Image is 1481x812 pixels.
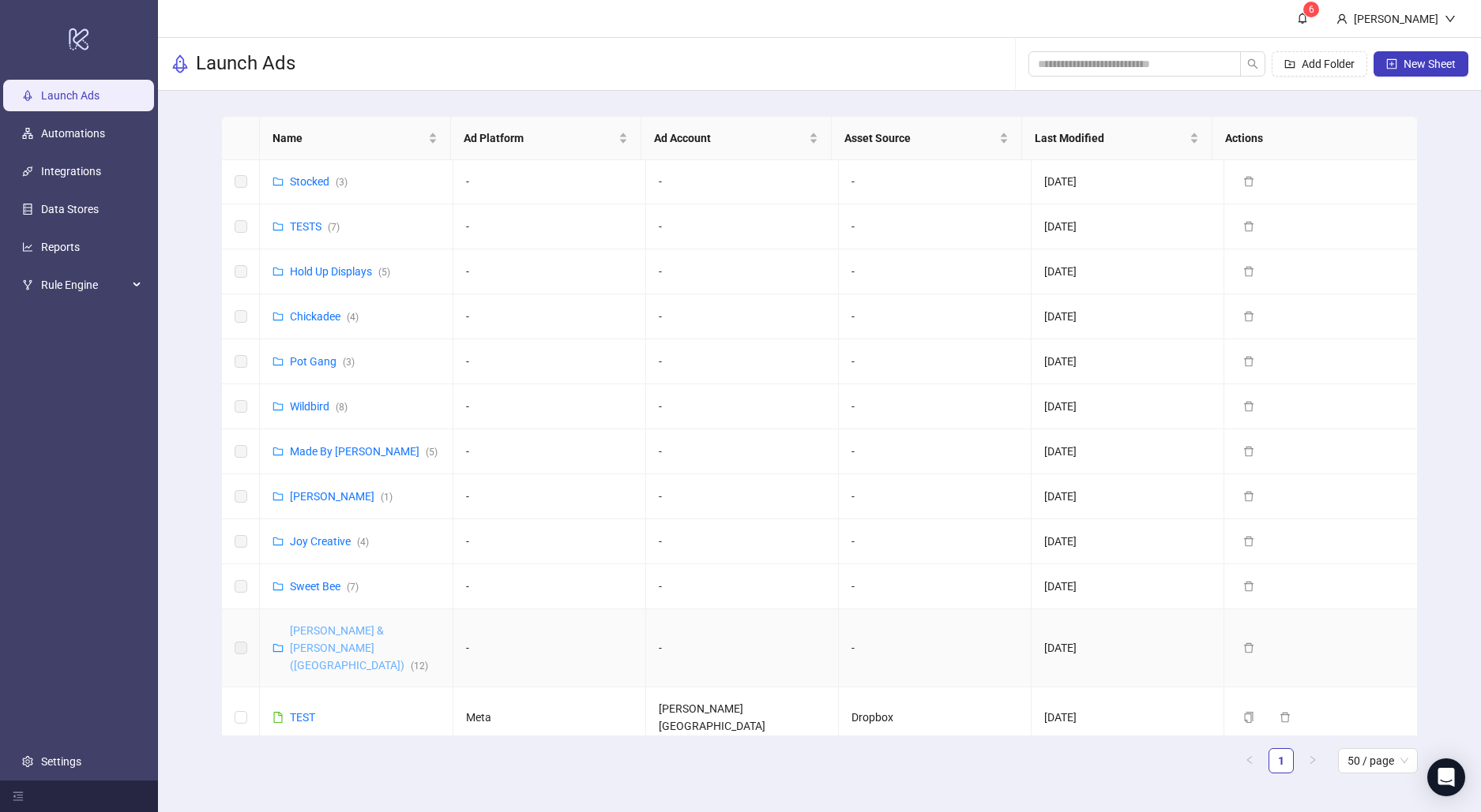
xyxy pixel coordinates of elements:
td: [DATE] [1032,384,1224,429]
span: delete [1243,491,1254,502]
span: ( 3 ) [343,357,355,368]
td: [DATE] [1032,294,1224,339]
td: - [453,204,646,249]
span: delete [1243,536,1254,547]
a: Pot Gang(3) [290,355,355,368]
li: Previous Page [1237,748,1262,773]
span: folder [273,176,284,187]
span: ( 5 ) [378,267,390,278]
span: delete [1243,176,1254,187]
td: - [839,519,1032,564]
span: Add Folder [1302,58,1355,70]
td: - [646,159,839,204]
span: fork [22,279,33,290]
span: menu-fold [13,791,24,802]
span: ( 3 ) [336,177,348,188]
td: - [839,384,1032,429]
span: ( 7 ) [347,582,359,593]
span: folder [273,491,284,502]
li: Next Page [1300,748,1325,773]
span: ( 8 ) [336,402,348,413]
span: ( 1 ) [381,492,393,503]
span: delete [1243,356,1254,367]
a: Integrations [41,165,101,178]
a: Launch Ads [41,89,100,102]
td: - [453,339,646,384]
td: - [453,474,646,519]
a: TESTS(7) [290,220,340,233]
span: folder [273,536,284,547]
a: [PERSON_NAME](1) [290,490,393,503]
span: ( 7 ) [328,222,340,233]
span: delete [1243,221,1254,232]
span: delete [1243,401,1254,412]
td: [DATE] [1032,159,1224,204]
div: [PERSON_NAME] [1348,10,1445,28]
td: - [453,249,646,294]
span: ( 4 ) [347,312,359,323]
span: left [1245,755,1254,765]
span: Last Modified [1035,129,1186,147]
td: - [839,249,1032,294]
span: folder [273,311,284,322]
span: search [1247,58,1258,69]
td: - [839,294,1032,339]
td: - [646,249,839,294]
button: left [1237,748,1262,773]
a: Automations [41,127,105,140]
td: [DATE] [1032,429,1224,474]
span: folder-add [1284,58,1295,69]
td: - [646,339,839,384]
a: Sweet Bee(7) [290,580,359,593]
span: 50 / page [1348,749,1408,773]
span: delete [1243,446,1254,457]
span: delete [1243,581,1254,592]
td: - [453,609,646,687]
button: New Sheet [1374,51,1468,77]
td: - [453,384,646,429]
td: [PERSON_NAME] [GEOGRAPHIC_DATA] [646,687,839,748]
td: - [453,159,646,204]
td: - [646,294,839,339]
div: Open Intercom Messenger [1427,758,1465,796]
span: bell [1297,13,1308,24]
span: New Sheet [1404,58,1456,70]
a: Data Stores [41,203,99,215]
td: [DATE] [1032,609,1224,687]
td: Dropbox [839,687,1032,748]
li: 1 [1269,748,1294,773]
sup: 6 [1303,2,1319,17]
span: ( 4 ) [357,537,369,548]
span: right [1308,755,1317,765]
td: - [839,159,1032,204]
td: - [646,564,839,609]
a: [PERSON_NAME] & [PERSON_NAME] ([GEOGRAPHIC_DATA])(12) [290,624,428,672]
a: Wildbird(8) [290,400,348,413]
td: - [839,564,1032,609]
a: Stocked(3) [290,175,348,188]
span: delete [1243,266,1254,277]
span: folder [273,581,284,592]
span: user [1336,13,1348,24]
button: right [1300,748,1325,773]
span: Ad Account [654,129,806,147]
th: Ad Platform [451,117,641,160]
span: ( 5 ) [426,447,438,458]
td: [DATE] [1032,474,1224,519]
td: [DATE] [1032,687,1224,748]
span: folder [273,446,284,457]
span: folder [273,356,284,367]
a: Joy Creative(4) [290,535,369,548]
span: delete [1243,642,1254,653]
span: folder [273,266,284,277]
th: Last Modified [1022,117,1212,160]
h3: Launch Ads [196,51,295,77]
td: [DATE] [1032,249,1224,294]
a: 1 [1269,749,1293,773]
th: Ad Account [641,117,832,160]
th: Name [260,117,450,160]
span: delete [1280,712,1291,723]
td: - [453,564,646,609]
span: folder [273,401,284,412]
td: - [453,294,646,339]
